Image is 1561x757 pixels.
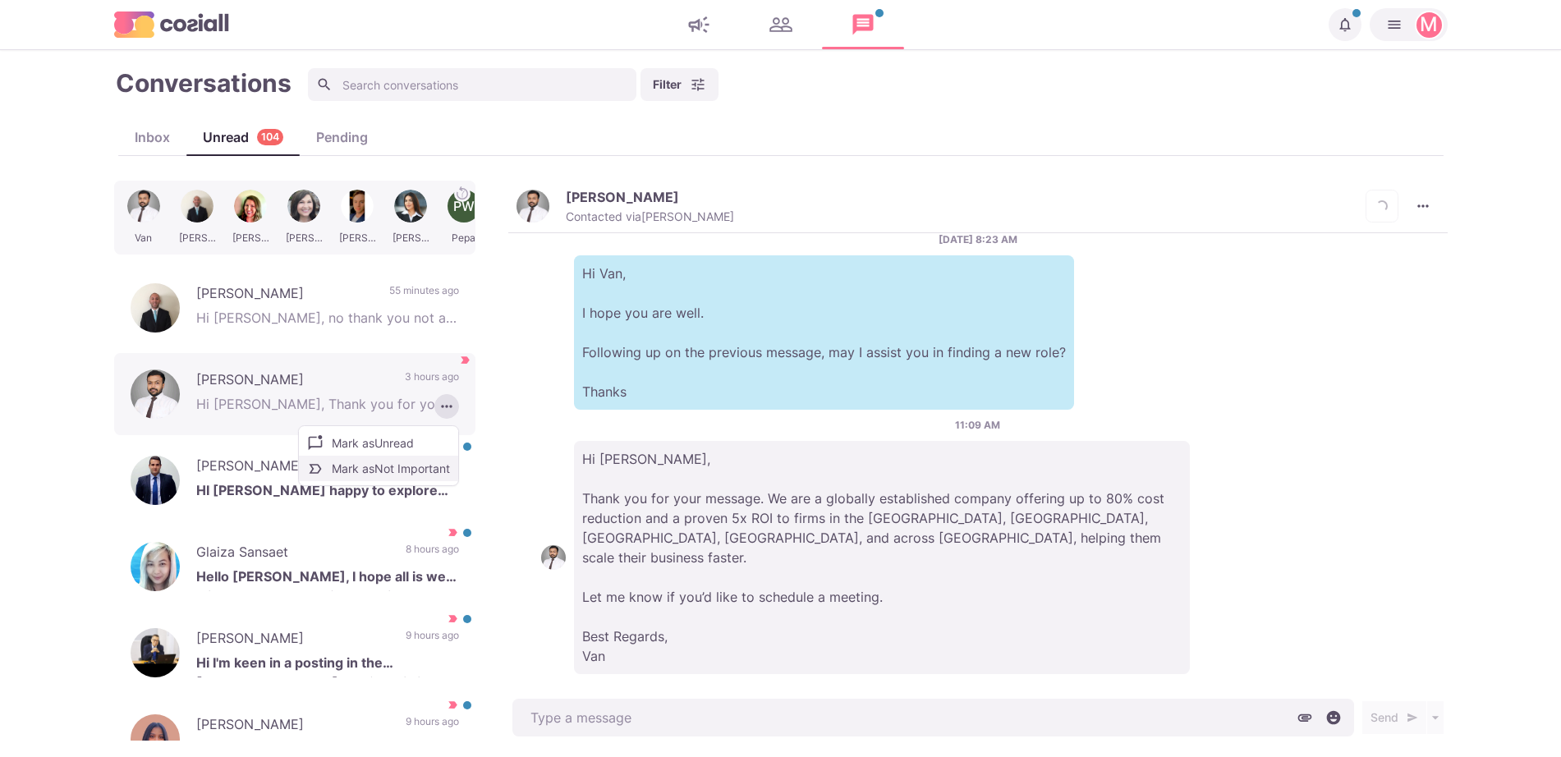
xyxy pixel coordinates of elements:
img: Vahid Haghzare [131,456,180,505]
div: Unread [186,127,300,147]
p: Hi Van, I hope you are well. Following up on the previous message, may I assist you in finding a ... [574,255,1074,410]
div: Martin [1420,15,1438,34]
button: Select emoji [1321,705,1346,730]
p: 9 hours ago [406,714,459,739]
button: Send [1362,701,1426,734]
p: Hello [PERSON_NAME], I hope all is well with you. Thank you for reaching out and for considering ... [196,567,459,591]
p: [PERSON_NAME] [196,628,389,653]
img: Van Chavda [517,190,549,223]
img: Van Chavda [131,369,180,419]
button: Add add contacts [1366,190,1398,223]
p: Glaiza Sansaet [196,542,389,567]
h1: Conversations [116,68,292,98]
button: Filter [640,68,719,101]
p: [DATE] 8:23 AM [939,232,1017,247]
p: 11:09 AM [955,418,1000,433]
p: 55 minutes ago [389,283,459,308]
img: Don Desmond De Silva [131,628,180,677]
p: Contacted via [PERSON_NAME] [566,209,734,224]
button: Martin [1370,8,1448,41]
p: 8 hours ago [406,542,459,567]
p: [PERSON_NAME] [196,283,373,308]
button: Van Chavda[PERSON_NAME]Contacted via[PERSON_NAME] [517,189,734,224]
p: Hi [PERSON_NAME], Thank you for your message. We are a globally established company offering up t... [574,441,1190,674]
img: Van Chavda [541,545,566,570]
input: Search conversations [308,68,636,101]
p: [PERSON_NAME] [196,369,388,394]
p: Hi [PERSON_NAME], Thank you for your message. We are a globally established company offering up t... [196,394,459,419]
img: logo [114,11,229,37]
p: 9 hours ago [406,628,459,653]
div: Pending [300,127,384,147]
button: Notifications [1329,8,1361,41]
p: Hi [PERSON_NAME], no thank you not at this time. [196,308,459,333]
p: [PERSON_NAME] [566,189,679,205]
button: Attach files [1292,705,1317,730]
p: 3 hours ago [405,369,459,394]
img: Jesse Goldberg [131,283,180,333]
p: HI [PERSON_NAME] happy to explore how we can work together [196,480,459,505]
p: 104 [261,130,279,145]
p: Hi I'm keen in a posting in the [GEOGRAPHIC_DATA]. My forte is in insurance and I've held many Sn... [196,653,459,677]
div: Inbox [118,127,186,147]
img: Glaiza Sansaet [131,542,180,591]
p: [PERSON_NAME] [196,456,389,480]
button: More menu [1407,190,1439,223]
p: [PERSON_NAME] [196,714,389,739]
